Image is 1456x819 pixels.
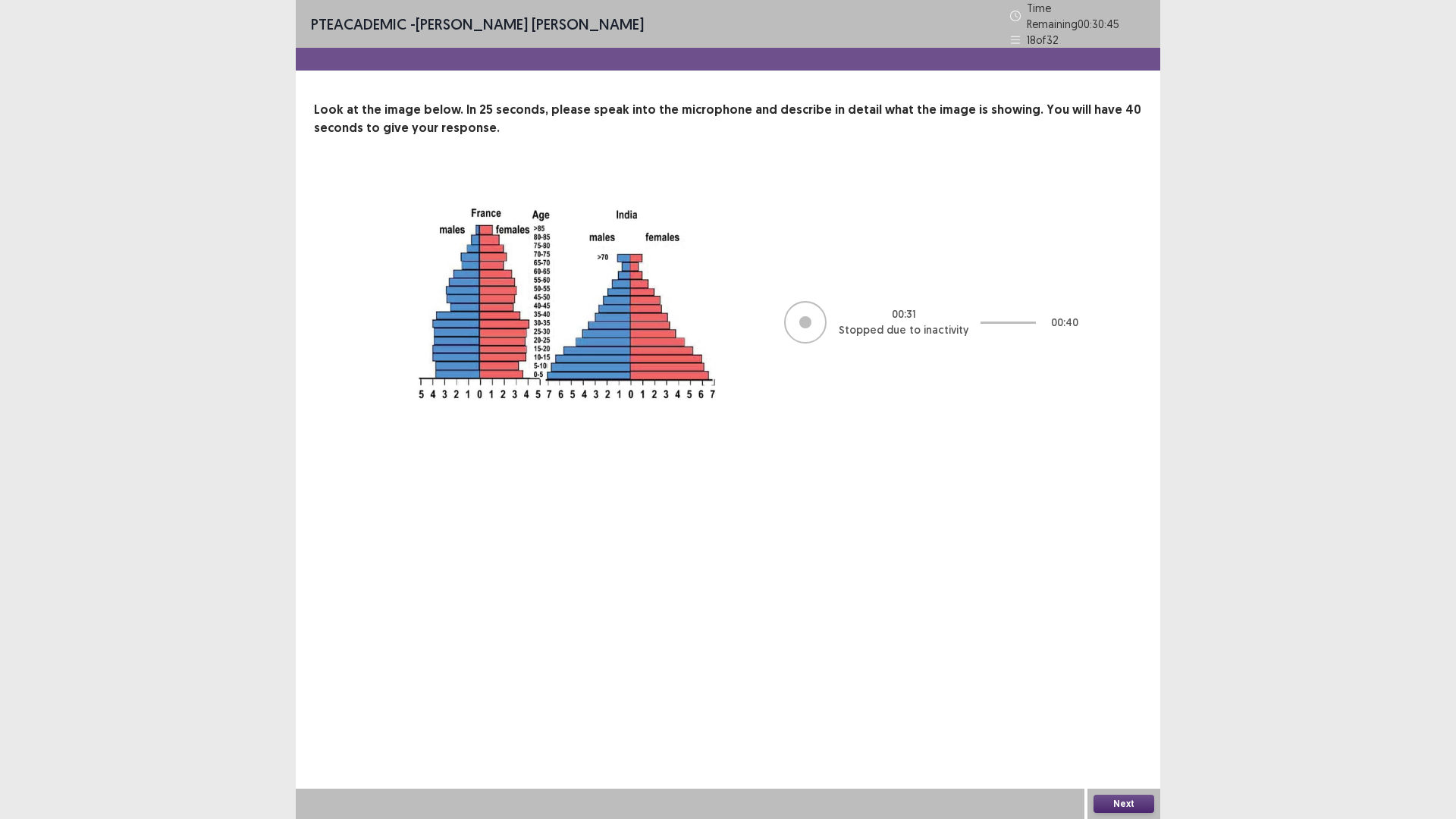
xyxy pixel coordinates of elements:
[1027,32,1059,48] p: 18 of 32
[1051,315,1078,331] p: 00 : 40
[839,322,968,338] p: Stopped due to inactivity
[1094,795,1154,813] button: Next
[311,14,406,33] span: PTE academic
[892,306,916,322] p: 00 : 31
[375,174,754,472] img: image-description
[311,13,644,36] p: - [PERSON_NAME] [PERSON_NAME]
[314,101,1142,137] p: Look at the image below. In 25 seconds, please speak into the microphone and describe in detail w...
